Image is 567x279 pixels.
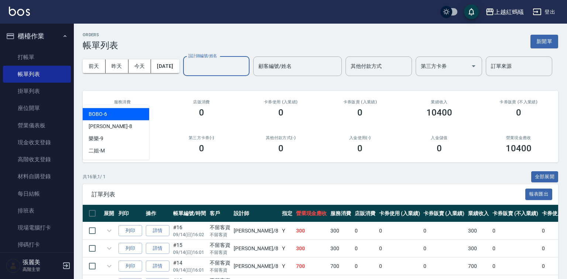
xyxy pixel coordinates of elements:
[409,135,470,140] h2: 入金儲值
[468,60,480,72] button: Open
[294,240,329,257] td: 300
[3,66,71,83] a: 帳單列表
[294,222,329,240] td: 300
[530,5,558,19] button: 登出
[494,7,524,17] div: 上越紅螞蟻
[173,267,206,273] p: 09/14 (日) 16:01
[294,205,329,222] th: 營業現金應收
[353,205,377,222] th: 店販消費
[3,151,71,168] a: 高階收支登錄
[422,205,466,222] th: 卡券販賣 (入業績)
[89,123,132,130] span: [PERSON_NAME] -8
[144,205,171,222] th: 操作
[329,258,353,275] td: 700
[199,143,204,154] h3: 0
[210,224,230,231] div: 不留客資
[377,205,422,222] th: 卡券使用 (入業績)
[506,143,532,154] h3: 10400
[329,222,353,240] td: 300
[3,49,71,66] a: 打帳單
[173,249,206,256] p: 09/14 (日) 16:01
[83,32,118,37] h2: ORDERS
[3,134,71,151] a: 現金收支登錄
[3,83,71,100] a: 掛單列表
[280,205,294,222] th: 指定
[531,171,559,183] button: 全部展開
[280,258,294,275] td: Y
[488,135,549,140] h2: 營業現金應收
[466,222,491,240] td: 300
[92,100,153,104] h3: 服務消費
[377,258,422,275] td: 0
[491,240,540,257] td: 0
[118,261,142,272] button: 列印
[232,258,280,275] td: [PERSON_NAME] /8
[329,240,353,257] td: 300
[146,261,169,272] a: 詳情
[128,59,151,73] button: 今天
[491,205,540,222] th: 卡券販賣 (不入業績)
[3,117,71,134] a: 營業儀表板
[171,135,233,140] h2: 第三方卡券(-)
[171,100,233,104] h2: 店販消費
[199,107,204,118] h3: 0
[488,100,549,104] h2: 卡券販賣 (不入業績)
[329,135,391,140] h2: 入金使用(-)
[118,243,142,254] button: 列印
[466,258,491,275] td: 700
[232,240,280,257] td: [PERSON_NAME] /8
[353,240,377,257] td: 0
[422,240,466,257] td: 0
[464,4,479,19] button: save
[437,143,442,154] h3: 0
[89,135,103,142] span: 樂樂 -9
[530,38,558,45] a: 新開單
[210,259,230,267] div: 不留客資
[353,222,377,240] td: 0
[118,225,142,237] button: 列印
[171,205,208,222] th: 帳單編號/時間
[278,143,283,154] h3: 0
[3,219,71,236] a: 現場電腦打卡
[3,27,71,46] button: 櫃檯作業
[210,241,230,249] div: 不留客資
[377,222,422,240] td: 0
[422,258,466,275] td: 0
[466,240,491,257] td: 300
[146,243,169,254] a: 詳情
[377,240,422,257] td: 0
[208,205,232,222] th: 客戶
[525,189,553,200] button: 報表匯出
[3,202,71,219] a: 排班表
[3,168,71,185] a: 材料自購登錄
[173,231,206,238] p: 09/14 (日) 16:02
[426,107,452,118] h3: 10400
[525,190,553,197] a: 報表匯出
[357,143,362,154] h3: 0
[329,205,353,222] th: 服務消費
[171,258,208,275] td: #14
[3,185,71,202] a: 每日結帳
[171,240,208,257] td: #15
[3,100,71,117] a: 座位開單
[210,249,230,256] p: 不留客資
[171,222,208,240] td: #16
[89,147,105,155] span: 二姐 -M
[3,236,71,253] a: 掃碼打卡
[23,266,60,273] p: 高階主管
[280,222,294,240] td: Y
[117,205,144,222] th: 列印
[83,59,106,73] button: 前天
[6,258,21,273] img: Person
[280,240,294,257] td: Y
[188,53,217,59] label: 設計師編號/姓名
[83,40,118,51] h3: 帳單列表
[146,225,169,237] a: 詳情
[482,4,527,20] button: 上越紅螞蟻
[23,259,60,266] h5: 張麗美
[250,100,312,104] h2: 卡券使用 (入業績)
[353,258,377,275] td: 0
[250,135,312,140] h2: 其他付款方式(-)
[422,222,466,240] td: 0
[491,222,540,240] td: 0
